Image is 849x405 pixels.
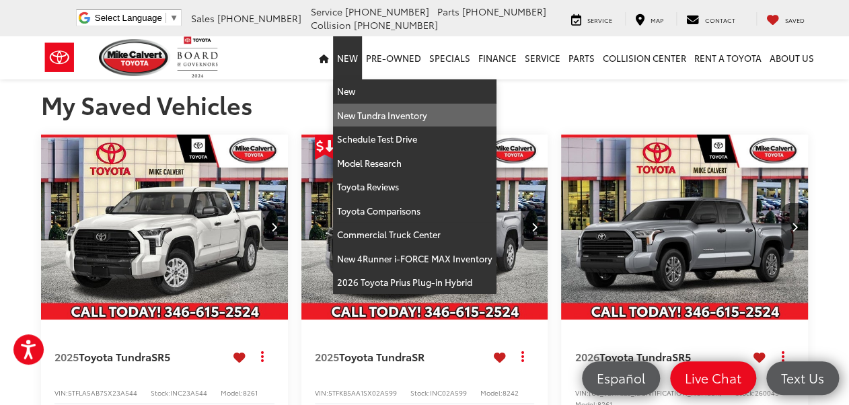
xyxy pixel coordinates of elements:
span: VIN: [54,388,68,398]
span: [PHONE_NUMBER] [345,5,429,18]
a: Toyota Comparisons [333,199,496,223]
span: 5TFKB5AA1SX02A599 [328,388,397,398]
span: SR5 [671,348,690,364]
span: dropdown dots [781,351,784,362]
a: Home [315,36,333,79]
span: [PHONE_NUMBER] [217,11,301,25]
a: Live Chat [670,361,756,395]
a: New Tundra Inventory [333,104,496,128]
a: Español [582,361,660,395]
img: Mike Calvert Toyota [99,39,170,76]
span: 8261 [243,388,258,398]
a: Collision Center [599,36,690,79]
a: Model Research [333,151,496,176]
span: VIN: [315,388,328,398]
span: [PHONE_NUMBER] [354,18,438,32]
a: Select Language​ [95,13,178,23]
span: dropdown dots [261,351,264,362]
a: About Us [766,36,818,79]
img: 2025 Toyota Tundra SR5 [40,135,289,321]
span: SR [412,348,424,364]
a: Specials [425,36,474,79]
a: New 4Runner i-FORCE MAX Inventory [333,247,496,271]
img: Toyota [34,36,85,79]
span: Model: [221,388,243,398]
span: 8242 [503,388,519,398]
span: 2025 [54,348,79,364]
span: ▼ [170,13,178,23]
a: 2026Toyota TundraSR5 [575,349,748,364]
span: Contact [705,15,735,24]
span: Map [651,15,663,24]
span: Español [590,369,652,386]
span: INC02A599 [430,388,467,398]
span: dropdown dots [521,351,524,362]
a: Finance [474,36,521,79]
span: Parts [437,5,459,18]
span: Stock: [151,388,170,398]
a: Rent a Toyota [690,36,766,79]
span: Get Price Drop Alert [315,135,335,160]
a: 2026 Toyota Tundra SR5 RWD CrewMax 5.5-Ft.2026 Toyota Tundra SR5 RWD CrewMax 5.5-Ft.2026 Toyota T... [560,135,809,320]
span: [US_VEHICLE_IDENTIFICATION_NUMBER] [588,388,721,398]
span: Toyota Tundra [339,348,412,364]
span: 2026 [575,348,599,364]
a: Text Us [766,361,839,395]
span: SR5 [151,348,170,364]
span: Stock: [410,388,430,398]
button: Actions [511,345,534,369]
span: Saved [785,15,805,24]
span: Live Chat [678,369,748,386]
span: Collision [311,18,351,32]
span: Service [311,5,342,18]
a: Contact [676,12,745,26]
span: 5TFLA5AB7SX23A544 [68,388,137,398]
a: Service [561,12,622,26]
button: Actions [771,345,795,369]
span: Text Us [774,369,831,386]
button: Next image [781,203,808,250]
a: 2025 Toyota Tundra SR52025 Toyota Tundra SR52025 Toyota Tundra SR52025 Toyota Tundra SR5 [40,135,289,320]
button: Next image [261,203,288,250]
span: 260045 [754,388,778,398]
span: Select Language [95,13,162,23]
a: 2025Toyota TundraSR [315,349,488,364]
a: Map [625,12,673,26]
a: Schedule Test Drive [333,127,496,151]
a: 2026 Toyota Prius Plug-in Hybrid [333,270,496,294]
img: 2026 Toyota Tundra SR5 RWD CrewMax 5.5-Ft. [560,135,809,321]
a: New [333,36,362,79]
a: Parts [564,36,599,79]
h1: My Saved Vehicles [41,81,808,128]
button: Next image [521,203,548,250]
a: 2025Toyota TundraSR5 [54,349,228,364]
div: 2025 Toyota Tundra SR5 0 [40,135,289,320]
span: 2025 [315,348,339,364]
a: Commercial Truck Center [333,223,496,247]
div: 2026 Toyota Tundra SR5 0 [560,135,809,320]
a: My Saved Vehicles [756,12,815,26]
span: Toyota Tundra [599,348,671,364]
a: New [333,79,496,104]
a: Toyota Reviews [333,175,496,199]
span: Toyota Tundra [79,348,151,364]
button: Actions [251,345,274,369]
a: Pre-Owned [362,36,425,79]
span: Sales [191,11,215,25]
span: Service [587,15,612,24]
span: ​ [165,13,166,23]
span: [PHONE_NUMBER] [462,5,546,18]
span: INC23A544 [170,388,207,398]
a: Service [521,36,564,79]
span: Model: [480,388,503,398]
span: VIN: [575,388,588,398]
